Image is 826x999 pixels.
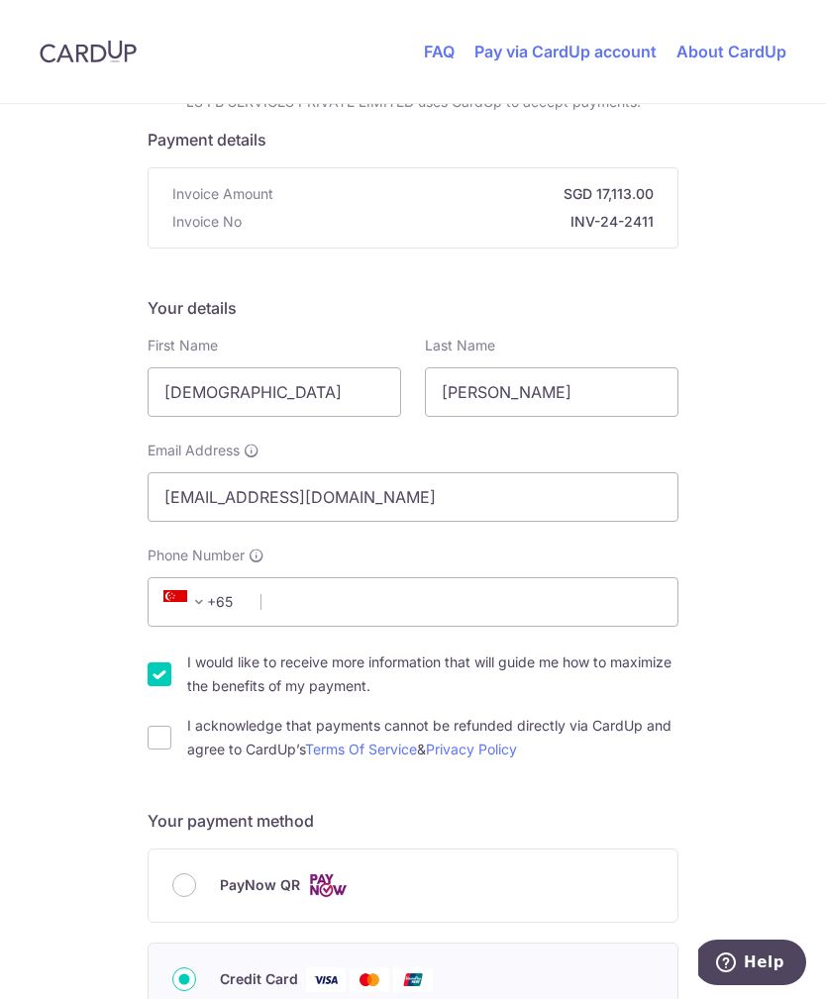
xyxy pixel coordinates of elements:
[305,741,417,757] a: Terms Of Service
[250,212,654,232] strong: INV-24-2411
[172,967,654,992] div: Credit Card Visa Mastercard Union Pay
[426,741,517,757] a: Privacy Policy
[187,714,678,761] label: I acknowledge that payments cannot be refunded directly via CardUp and agree to CardUp’s &
[148,472,678,522] input: Email address
[148,546,245,565] span: Phone Number
[172,873,654,898] div: PayNow QR Cards logo
[220,873,300,897] span: PayNow QR
[148,809,678,833] h5: Your payment method
[698,940,806,989] iframe: Opens a widget where you can find more information
[148,367,401,417] input: First name
[148,441,240,460] span: Email Address
[157,590,247,614] span: +65
[393,967,433,992] img: Union Pay
[425,367,678,417] input: Last name
[40,40,137,63] img: CardUp
[308,873,348,898] img: Cards logo
[350,967,389,992] img: Mastercard
[676,42,786,61] a: About CardUp
[148,296,678,320] h5: Your details
[220,967,298,991] span: Credit Card
[281,184,654,204] strong: SGD 17,113.00
[148,128,678,151] h5: Payment details
[306,967,346,992] img: Visa
[425,336,495,355] label: Last Name
[172,212,242,232] span: Invoice No
[474,42,657,61] a: Pay via CardUp account
[172,184,273,204] span: Invoice Amount
[424,42,455,61] a: FAQ
[148,336,218,355] label: First Name
[187,650,678,698] label: I would like to receive more information that will guide me how to maximize the benefits of my pa...
[163,590,211,614] span: +65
